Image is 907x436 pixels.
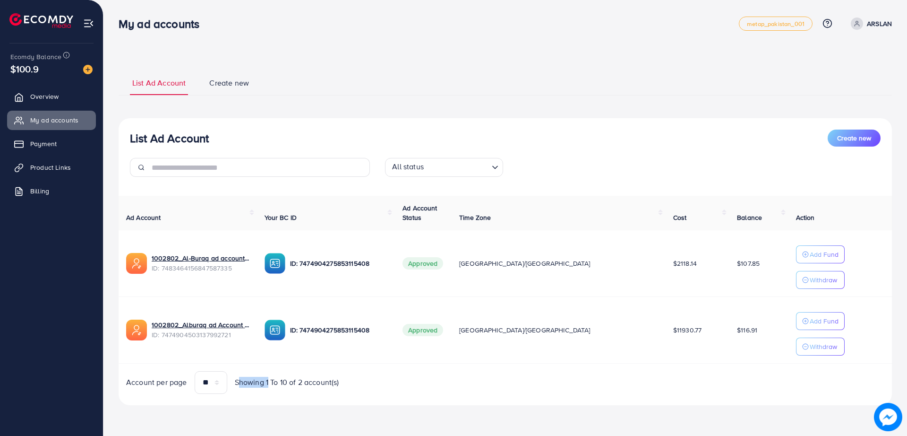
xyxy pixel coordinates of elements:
div: <span class='underline'>1002802_Al-Buraq ad account 02_1742380041767</span></br>7483464156847587335 [152,253,249,273]
p: ARSLAN [867,18,892,29]
span: Ecomdy Balance [10,52,61,61]
span: Approved [402,324,443,336]
span: [GEOGRAPHIC_DATA]/[GEOGRAPHIC_DATA] [459,259,590,268]
p: ID: 7474904275853115408 [290,258,388,269]
a: My ad accounts [7,111,96,130]
span: List Ad Account [132,78,186,88]
img: logo [9,13,73,28]
span: Overview [30,92,59,101]
span: Create new [837,133,871,143]
h3: My ad accounts [119,17,207,31]
h3: List Ad Account [130,131,209,145]
a: 1002802_Alburaq ad Account 1_1740386843243 [152,320,249,330]
span: ID: 7474904503137992721 [152,330,249,340]
span: Ad Account [126,213,161,222]
a: ARSLAN [847,17,892,30]
img: ic-ba-acc.ded83a64.svg [265,320,285,340]
a: 1002802_Al-Buraq ad account 02_1742380041767 [152,253,249,263]
span: Account per page [126,377,187,388]
span: Balance [737,213,762,222]
span: Action [796,213,815,222]
span: $11930.77 [673,325,702,335]
span: Your BC ID [265,213,297,222]
span: Create new [209,78,249,88]
span: Time Zone [459,213,491,222]
span: Payment [30,139,57,148]
span: Billing [30,186,49,196]
p: Withdraw [810,341,837,352]
span: $100.9 [10,62,39,76]
span: $116.91 [737,325,757,335]
p: Add Fund [810,315,839,327]
span: $2118.14 [673,259,697,268]
a: Overview [7,87,96,106]
img: image [874,403,902,431]
img: menu [83,18,94,29]
img: ic-ba-acc.ded83a64.svg [265,253,285,274]
p: ID: 7474904275853115408 [290,324,388,336]
img: ic-ads-acc.e4c84228.svg [126,320,147,340]
button: Withdraw [796,338,845,356]
a: Payment [7,134,96,153]
a: Product Links [7,158,96,177]
input: Search for option [427,160,488,174]
span: Ad Account Status [402,203,437,222]
a: metap_pakistan_001 [739,17,813,31]
img: image [83,65,93,74]
span: $107.85 [737,259,760,268]
button: Add Fund [796,312,845,330]
span: My ad accounts [30,115,78,125]
button: Withdraw [796,271,845,289]
span: [GEOGRAPHIC_DATA]/[GEOGRAPHIC_DATA] [459,325,590,335]
span: metap_pakistan_001 [747,21,804,27]
span: ID: 7483464156847587335 [152,263,249,273]
p: Add Fund [810,249,839,260]
a: Billing [7,182,96,201]
div: <span class='underline'>1002802_Alburaq ad Account 1_1740386843243</span></br>7474904503137992721 [152,320,249,340]
button: Add Fund [796,245,845,263]
span: All status [390,159,426,174]
span: Showing 1 To 10 of 2 account(s) [235,377,339,388]
span: Approved [402,257,443,270]
span: Cost [673,213,687,222]
p: Withdraw [810,274,837,286]
button: Create new [828,130,881,147]
img: ic-ads-acc.e4c84228.svg [126,253,147,274]
span: Product Links [30,163,71,172]
div: Search for option [385,158,503,177]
